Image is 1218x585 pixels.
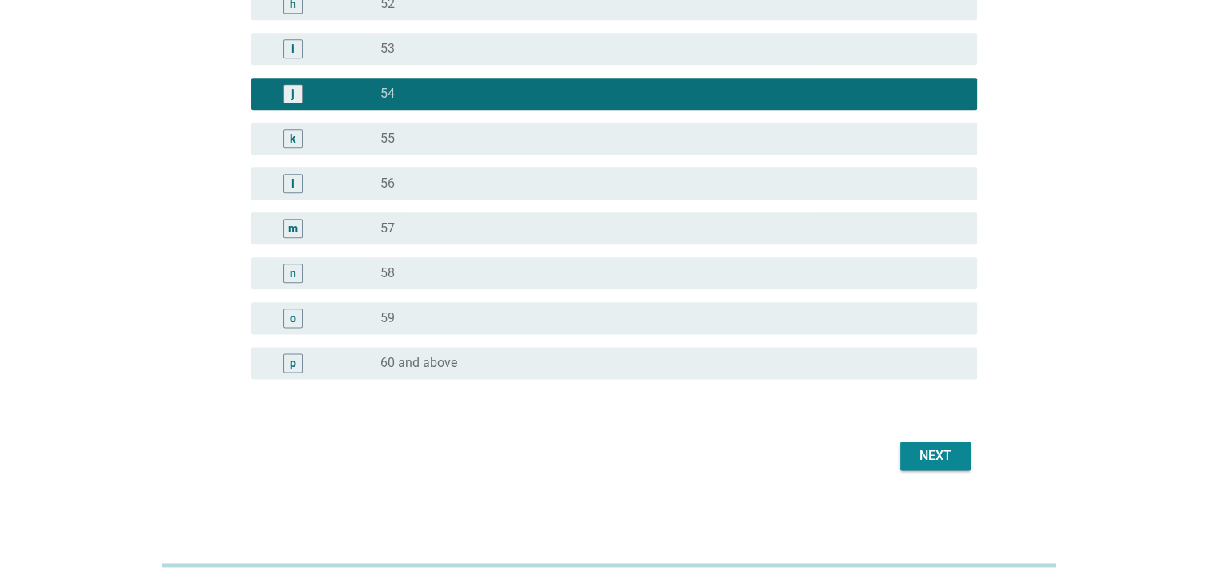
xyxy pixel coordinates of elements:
div: m [288,220,298,236]
label: 58 [380,265,395,281]
label: 55 [380,131,395,147]
div: k [290,130,295,147]
div: o [290,309,296,326]
label: 54 [380,86,395,102]
label: 57 [380,220,395,236]
div: n [290,264,296,281]
label: 60 and above [380,355,457,371]
div: i [291,40,295,57]
div: l [291,175,295,192]
label: 56 [380,175,395,192]
button: Next [900,442,971,470]
label: 59 [380,310,395,326]
div: Next [913,446,958,466]
label: 53 [380,41,395,57]
div: j [291,85,295,102]
div: p [290,354,296,371]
